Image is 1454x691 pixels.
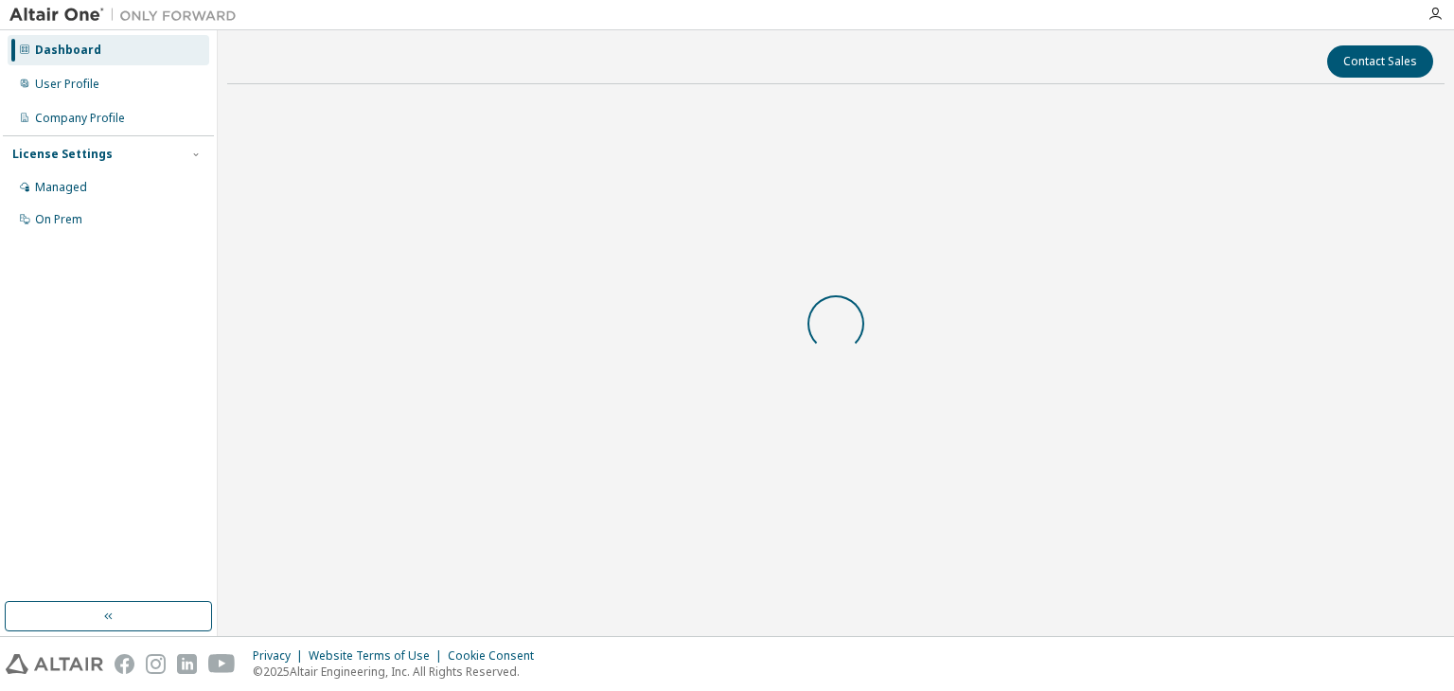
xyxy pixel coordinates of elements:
[35,77,99,92] div: User Profile
[309,648,448,664] div: Website Terms of Use
[448,648,545,664] div: Cookie Consent
[115,654,134,674] img: facebook.svg
[35,212,82,227] div: On Prem
[253,648,309,664] div: Privacy
[35,111,125,126] div: Company Profile
[253,664,545,680] p: © 2025 Altair Engineering, Inc. All Rights Reserved.
[208,654,236,674] img: youtube.svg
[177,654,197,674] img: linkedin.svg
[6,654,103,674] img: altair_logo.svg
[35,43,101,58] div: Dashboard
[12,147,113,162] div: License Settings
[9,6,246,25] img: Altair One
[35,180,87,195] div: Managed
[1327,45,1433,78] button: Contact Sales
[146,654,166,674] img: instagram.svg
